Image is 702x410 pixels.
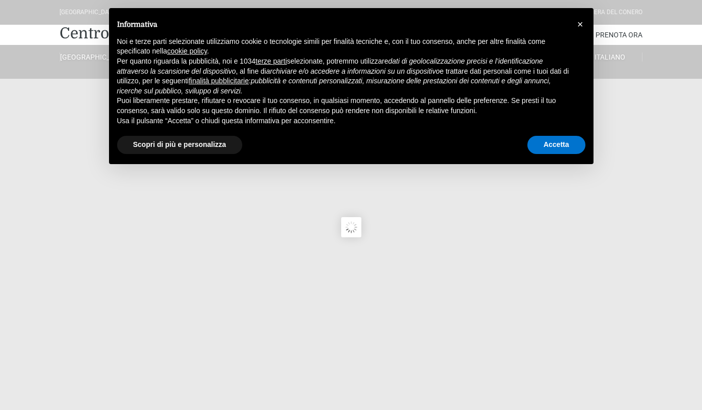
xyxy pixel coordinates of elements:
div: Riviera Del Conero [583,8,642,17]
em: archiviare e/o accedere a informazioni su un dispositivo [266,67,440,75]
a: [GEOGRAPHIC_DATA] [60,53,124,62]
a: Italiano [578,53,642,62]
button: Chiudi questa informativa [572,16,588,32]
button: Scopri di più e personalizza [117,136,242,154]
a: Prenota Ora [596,25,642,45]
button: terze parti [255,57,287,67]
a: cookie policy [167,47,207,55]
h2: Informativa [117,20,569,29]
span: × [577,19,583,30]
p: Puoi liberamente prestare, rifiutare o revocare il tuo consenso, in qualsiasi momento, accedendo ... [117,96,569,116]
p: Per quanto riguarda la pubblicità, noi e 1034 selezionate, potremmo utilizzare , al fine di e tra... [117,57,569,96]
button: finalità pubblicitarie [189,76,249,86]
a: Centro Vacanze De Angelis [60,23,254,43]
span: Italiano [595,53,625,61]
em: pubblicità e contenuti personalizzati, misurazione delle prestazioni dei contenuti e degli annunc... [117,77,551,95]
div: [GEOGRAPHIC_DATA] [60,8,118,17]
button: Accetta [527,136,585,154]
em: dati di geolocalizzazione precisi e l’identificazione attraverso la scansione del dispositivo [117,57,543,75]
p: Noi e terze parti selezionate utilizziamo cookie o tecnologie simili per finalità tecniche e, con... [117,37,569,57]
p: Usa il pulsante “Accetta” o chiudi questa informativa per acconsentire. [117,116,569,126]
